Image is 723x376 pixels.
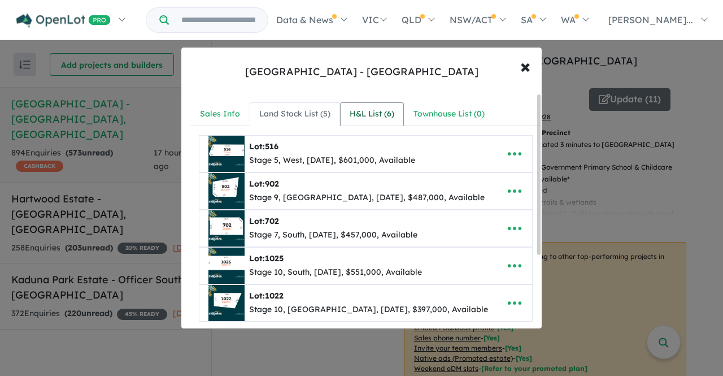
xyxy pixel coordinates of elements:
b: Lot: [249,141,278,152]
input: Try estate name, suburb, builder or developer [171,8,265,32]
div: Townhouse List ( 0 ) [413,107,485,121]
span: 516 [265,141,278,152]
b: Lot: [249,179,279,189]
div: H&L List ( 6 ) [350,107,394,121]
span: 1022 [265,291,284,301]
b: Lot: [249,253,284,263]
img: Ridgelea%20Estate%20-%20Pakenham%20East%20-%20Lot%20902___1724812772.jpg [208,173,245,209]
b: Lot: [249,216,279,226]
span: [PERSON_NAME]... [608,14,693,25]
div: Land Stock List ( 5 ) [259,107,330,121]
div: [GEOGRAPHIC_DATA] - [GEOGRAPHIC_DATA] [245,64,478,79]
div: Stage 5, West, [DATE], $601,000, Available [249,154,415,167]
div: Stage 7, South, [DATE], $457,000, Available [249,228,417,242]
span: × [520,54,530,78]
img: Openlot PRO Logo White [16,14,111,28]
span: 1025 [265,253,284,263]
b: Lot: [249,291,284,301]
span: 702 [265,216,279,226]
div: Stage 10, South, [DATE], $551,000, Available [249,266,422,279]
img: Ridgelea%20Estate%20-%20Pakenham%20East%20-%20Lot%20516___1724812681.jpg [208,136,245,172]
div: Stage 10, [GEOGRAPHIC_DATA], [DATE], $397,000, Available [249,303,488,317]
img: Ridgelea%20Estate%20-%20Pakenham%20East%20-%20Lot%201022___1755469476.jpg [208,285,245,321]
img: Ridgelea%20Estate%20-%20Pakenham%20East%20-%20Lot%20702___1755469250.jpg [208,210,245,247]
img: Ridgelea%20Estate%20-%20Pakenham%20East%20-%20Lot%201025___1755469351.jpg [208,248,245,284]
span: 902 [265,179,279,189]
div: Stage 9, [GEOGRAPHIC_DATA], [DATE], $487,000, Available [249,191,485,205]
div: Sales Info [200,107,240,121]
